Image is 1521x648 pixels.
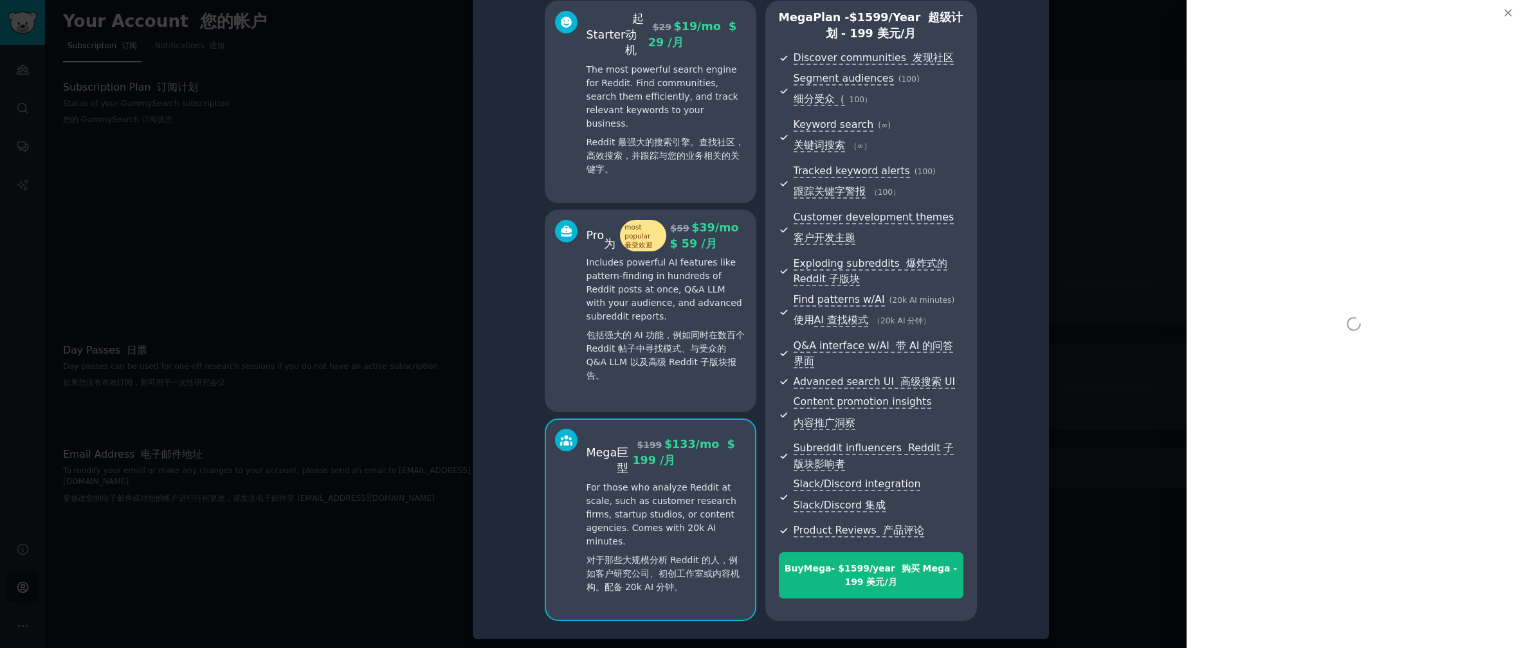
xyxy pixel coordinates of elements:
button: BuyMega- $1599/year 购买 Mega - 199 美元/月 [779,552,963,598]
font: 对于那些大规模分析 Reddit 的人，例如客户研究公司、初创工作室或内容机构。配备 20k AI 分钟。 [587,555,740,592]
span: 关键词搜索 [794,139,845,152]
span: Tracked keyword alerts [794,165,910,178]
span: 跟踪关键字警报 [794,185,866,199]
span: most popular [620,220,666,251]
font: 客户开发主题 [794,231,855,244]
span: $ 39 /mo [666,221,743,250]
font: Reddit 最强大的搜索引擎。查找社区，高效搜索，并跟踪与您的业务相关的关键字。 [587,137,744,174]
span: （20k AI 分钟） [873,316,931,325]
span: $ 19 /mo [648,20,736,49]
div: Mega [587,429,633,476]
span: Discover communities [794,51,954,65]
font: 购买 Mega - 199 美元/月 [844,563,957,587]
font: 起动机 [625,12,644,57]
font: 内容推广洞察 [794,417,855,429]
font: 巨型 [617,446,628,475]
span: Advanced search UI [794,375,956,389]
font: 为 [604,237,615,250]
font: Reddit 子版块影响者 [794,442,954,470]
font: 包括强大的 AI 功能，例如同时在数百个 Reddit 帖子中寻找模式、与受众的 Q&A LLM 以及高级 Reddit 子版块报告。 [587,330,745,381]
font: 最受欢迎 [624,241,653,249]
font: $ 29 /月 [648,20,736,49]
font: 发现社区 [913,51,954,64]
span: Slack/Discord integration [794,478,921,512]
span: $ 199 [637,440,662,450]
font: $ 59 /月 [670,237,717,250]
p: Includes powerful AI features like pattern-finding in hundreds of Reddit posts at once, Q&A LLM w... [587,256,746,388]
span: ( 20k AI minutes ) [889,296,955,305]
font: 使用 [794,314,931,326]
span: （∞） [850,141,871,150]
span: 细分受众（ [794,93,845,106]
font: $ 199 /月 [632,438,734,467]
p: The most powerful search engine for Reddit. Find communities, search them efficiently, and track ... [587,63,746,181]
div: Starter [587,11,648,59]
span: Segment audiences [794,72,894,85]
span: 100） [850,95,872,104]
span: $ 133 /mo [632,438,734,467]
span: （100） [870,188,900,197]
div: Buy Mega - $ 1599 /year [779,562,963,589]
font: Slack/Discord 集成 [794,499,886,511]
span: $ 59 [671,223,689,233]
span: Exploding subreddits [794,257,947,287]
p: For those who analyze Reddit at scale, such as customer research firms, startup studios, or conte... [587,481,746,599]
font: 高级搜索 UI [900,375,955,388]
span: Subreddit influencers [794,442,954,471]
span: Product Reviews [794,524,924,537]
font: 超级计划 - 199 美元/月 [826,11,963,40]
span: Content promotion insights [794,395,932,430]
span: $ 29 [653,22,671,32]
span: Keyword search [794,118,874,132]
span: ( ∞ ) [878,121,891,130]
span: Customer development themes [794,211,954,246]
span: ( 100 ) [915,167,936,176]
div: Pro [587,220,666,251]
font: 产品评论 [883,524,924,536]
span: $ 1599 /year [850,11,921,24]
span: AI 查找模式 [814,314,868,327]
p: Mega Plan - [779,10,963,41]
span: ( 100 ) [898,75,920,84]
span: Find patterns w/AI [794,293,885,307]
span: Q&A interface w/AI [794,339,954,369]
